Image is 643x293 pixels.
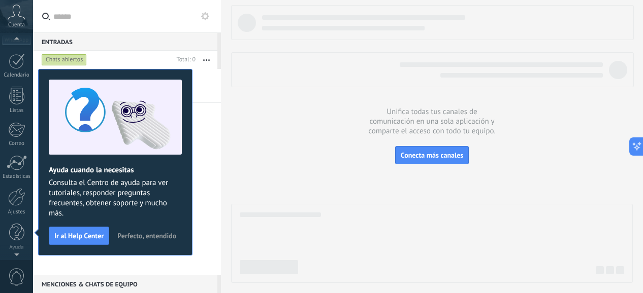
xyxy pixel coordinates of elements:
span: Cuenta [8,22,25,28]
div: Ayuda [2,244,31,251]
span: Conecta más canales [401,151,463,160]
div: Total: 0 [173,55,196,65]
div: Estadísticas [2,173,31,180]
div: Entradas [33,32,217,51]
span: Consulta el Centro de ayuda para ver tutoriales, responder preguntas frecuentes, obtener soporte ... [49,178,182,218]
span: Perfecto, entendido [117,232,176,239]
div: Calendario [2,72,31,79]
div: Ajustes [2,209,31,215]
div: Menciones & Chats de equipo [33,275,217,293]
span: Ir al Help Center [54,232,104,239]
button: Ir al Help Center [49,227,109,245]
button: Conecta más canales [395,146,469,164]
button: Perfecto, entendido [113,228,181,243]
div: Correo [2,140,31,147]
div: Chats abiertos [42,54,87,66]
h2: Ayuda cuando la necesitas [49,165,182,175]
div: Listas [2,107,31,114]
